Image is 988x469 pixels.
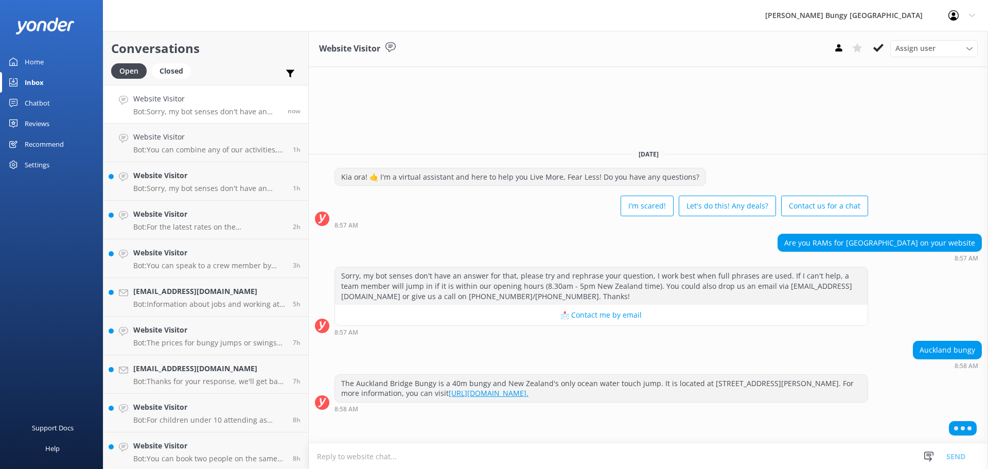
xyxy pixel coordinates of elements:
strong: 8:58 AM [334,406,358,412]
p: Bot: You can combine any of our activities, including the Skywalk and Skyjump, to be eligible for... [133,145,285,154]
strong: 8:57 AM [334,329,358,336]
strong: 8:57 AM [334,222,358,229]
div: Inbox [25,72,44,93]
span: [DATE] [632,150,665,159]
span: Aug 26 2025 06:45am (UTC +12:00) Pacific/Auckland [293,222,301,231]
a: [EMAIL_ADDRESS][DOMAIN_NAME]Bot:Information about jobs and working at [GEOGRAPHIC_DATA], as well ... [103,278,308,317]
div: Home [25,51,44,72]
div: Are you RAMs for [GEOGRAPHIC_DATA] on your website [778,234,981,252]
h2: Conversations [111,39,301,58]
a: Website VisitorBot:For the latest rates on the [GEOGRAPHIC_DATA] Bungy and the swing, please chec... [103,201,308,239]
a: [EMAIL_ADDRESS][DOMAIN_NAME]Bot:Thanks for your response, we'll get back to you as soon as we can... [103,355,308,394]
div: Assign User [890,40,978,57]
a: Website VisitorBot:The prices for bungy jumps or swings vary depending on the location and the ty... [103,317,308,355]
strong: 8:58 AM [955,363,978,369]
div: Kia ora! 🤙 I'm a virtual assistant and here to help you Live More, Fear Less! Do you have any que... [335,168,705,186]
div: Open [111,63,147,79]
p: Bot: For children under 10 attending as spectators, you need to contact our team to book their sp... [133,415,285,425]
p: Bot: You can speak to a crew member by calling [PHONE_NUMBER] or [PHONE_NUMBER] during our openin... [133,261,285,270]
div: Support Docs [32,418,74,438]
h4: [EMAIL_ADDRESS][DOMAIN_NAME] [133,286,285,297]
div: Reviews [25,113,49,134]
div: Aug 26 2025 08:57am (UTC +12:00) Pacific/Auckland [334,328,868,336]
div: Aug 26 2025 08:58am (UTC +12:00) Pacific/Auckland [913,362,982,369]
h4: Website Visitor [133,93,280,105]
button: Contact us for a chat [781,196,868,216]
span: Aug 26 2025 12:52am (UTC +12:00) Pacific/Auckland [293,415,301,424]
a: Website VisitorBot:You can combine any of our activities, including the Skywalk and Skyjump, to b... [103,124,308,162]
div: Auckland bungy [913,341,981,359]
div: Closed [152,63,191,79]
a: Website VisitorBot:Sorry, my bot senses don't have an answer for that, please try and rephrase yo... [103,162,308,201]
img: yonder-white-logo.png [15,18,75,34]
strong: 8:57 AM [955,255,978,262]
div: Aug 26 2025 08:57am (UTC +12:00) Pacific/Auckland [778,254,982,262]
div: Chatbot [25,93,50,113]
p: Bot: Sorry, my bot senses don't have an answer for that, please try and rephrase your question, I... [133,184,285,193]
h4: Website Visitor [133,440,285,451]
h4: Website Visitor [133,131,285,143]
p: Bot: Sorry, my bot senses don't have an answer for that, please try and rephrase your question, I... [133,107,280,116]
div: Help [45,438,60,459]
span: Aug 26 2025 01:11am (UTC +12:00) Pacific/Auckland [293,377,301,386]
p: Bot: Information about jobs and working at [GEOGRAPHIC_DATA], as well as all of our current vacan... [133,300,285,309]
div: The Auckland Bridge Bungy is a 40m bungy and New Zealand's only ocean water touch jump. It is loc... [335,375,868,402]
p: Bot: For the latest rates on the [GEOGRAPHIC_DATA] Bungy and the swing, please check out our acti... [133,222,285,232]
span: Aug 26 2025 07:48am (UTC +12:00) Pacific/Auckland [293,145,301,154]
div: Aug 26 2025 08:57am (UTC +12:00) Pacific/Auckland [334,221,868,229]
a: Website VisitorBot:Sorry, my bot senses don't have an answer for that, please try and rephrase yo... [103,85,308,124]
h4: Website Visitor [133,402,285,413]
a: Website VisitorBot:You can speak to a crew member by calling [PHONE_NUMBER] or [PHONE_NUMBER] dur... [103,239,308,278]
div: Aug 26 2025 08:58am (UTC +12:00) Pacific/Auckland [334,405,868,412]
span: Aug 26 2025 01:44am (UTC +12:00) Pacific/Auckland [293,338,301,347]
h3: Website Visitor [319,42,380,56]
span: Aug 26 2025 08:57am (UTC +12:00) Pacific/Auckland [288,107,301,115]
p: Bot: The prices for bungy jumps or swings vary depending on the location and the type of thrill y... [133,338,285,348]
div: Sorry, my bot senses don't have an answer for that, please try and rephrase your question, I work... [335,267,868,305]
h4: Website Visitor [133,209,285,220]
button: I'm scared! [621,196,674,216]
span: Aug 26 2025 12:10am (UTC +12:00) Pacific/Auckland [293,454,301,463]
h4: Website Visitor [133,247,285,258]
div: Settings [25,154,49,175]
a: Closed [152,65,196,76]
h4: [EMAIL_ADDRESS][DOMAIN_NAME] [133,363,285,374]
span: Aug 26 2025 05:07am (UTC +12:00) Pacific/Auckland [293,261,301,270]
h4: Website Visitor [133,170,285,181]
span: Assign user [895,43,936,54]
button: Let's do this! Any deals? [679,196,776,216]
span: Aug 26 2025 03:38am (UTC +12:00) Pacific/Auckland [293,300,301,308]
p: Bot: You can book two people on the same reservation. For tandem jumps or swings, reserve two ind... [133,454,285,463]
h4: Website Visitor [133,324,285,336]
span: Aug 26 2025 07:30am (UTC +12:00) Pacific/Auckland [293,184,301,193]
p: Bot: Thanks for your response, we'll get back to you as soon as we can during opening hours. [133,377,285,386]
button: 📩 Contact me by email [335,305,868,325]
a: Website VisitorBot:For children under 10 attending as spectators, you need to contact our team to... [103,394,308,432]
a: Open [111,65,152,76]
a: [URL][DOMAIN_NAME]. [449,388,528,398]
div: Recommend [25,134,64,154]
